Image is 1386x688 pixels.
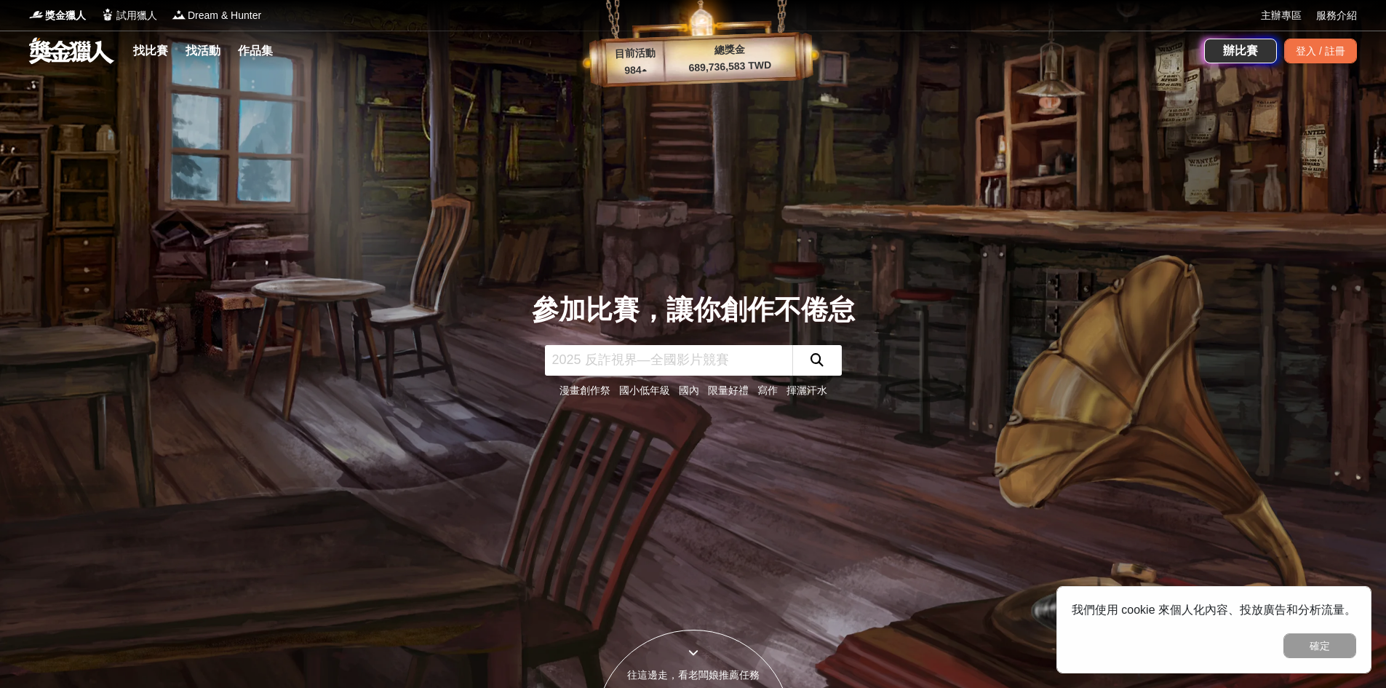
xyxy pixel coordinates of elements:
span: 獎金獵人 [45,8,86,23]
button: 確定 [1283,633,1356,658]
span: 我們使用 cookie 來個人化內容、投放廣告和分析流量。 [1072,604,1356,616]
a: 作品集 [232,41,279,61]
a: 漫畫創作祭 [559,384,610,396]
a: 限量好禮 [708,384,749,396]
a: Logo獎金獵人 [29,8,86,23]
p: 目前活動 [605,45,664,63]
a: 找活動 [180,41,226,61]
span: 試用獵人 [116,8,157,23]
p: 984 ▴ [606,62,665,79]
a: 找比賽 [127,41,174,61]
div: 登入 / 註冊 [1284,39,1357,63]
input: 2025 反詐視界—全國影片競賽 [545,345,792,376]
a: 揮灑汗水 [786,384,827,396]
p: 689,736,583 TWD [664,57,796,76]
p: 總獎金 [664,40,795,60]
a: 國小低年級 [619,384,670,396]
div: 往這邊走，看老闆娘推薦任務 [596,668,791,683]
div: 參加比賽，讓你創作不倦怠 [532,290,855,331]
a: 服務介紹 [1316,8,1357,23]
a: 寫作 [757,384,778,396]
a: 國內 [679,384,699,396]
a: 主辦專區 [1261,8,1302,23]
img: Logo [100,7,115,22]
a: 辦比賽 [1204,39,1277,63]
span: Dream & Hunter [188,8,261,23]
a: Logo試用獵人 [100,8,157,23]
a: LogoDream & Hunter [172,8,261,23]
img: Logo [29,7,44,22]
img: Logo [172,7,186,22]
